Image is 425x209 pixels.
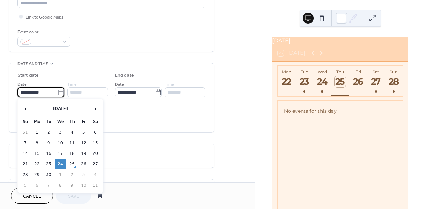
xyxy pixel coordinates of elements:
td: 27 [90,159,101,169]
td: 7 [43,181,54,190]
td: 18 [66,149,77,159]
span: › [90,102,100,115]
div: 24 [317,76,328,87]
th: Sa [90,117,101,127]
td: 20 [90,149,101,159]
th: Tu [43,117,54,127]
td: 1 [32,127,42,137]
div: Thu [333,69,347,74]
div: 27 [371,76,382,87]
td: 8 [32,138,42,148]
span: Date [115,81,124,88]
button: Sat27 [367,66,385,96]
div: 25 [335,76,346,87]
td: 1 [55,170,66,180]
td: 21 [20,159,31,169]
td: 3 [55,127,66,137]
td: 28 [20,170,31,180]
td: 29 [32,170,42,180]
span: ‹ [20,102,31,115]
td: 17 [55,149,66,159]
td: 25 [66,159,77,169]
button: Tue23 [295,66,313,96]
div: Sun [387,69,401,74]
div: No events for this day [279,103,402,119]
th: Mo [32,117,42,127]
div: Start date [17,72,39,79]
td: 24 [55,159,66,169]
button: Thu25 [331,66,349,96]
td: 16 [43,149,54,159]
td: 4 [90,170,101,180]
button: Mon22 [278,66,295,96]
button: Sun28 [385,66,403,96]
td: 14 [20,149,31,159]
td: 10 [55,138,66,148]
th: Th [66,117,77,127]
td: 2 [43,127,54,137]
div: End date [115,72,134,79]
td: 15 [32,149,42,159]
button: Wed24 [313,66,331,96]
div: Sat [369,69,383,74]
td: 8 [55,181,66,190]
div: Event color [17,28,69,36]
div: [DATE] [272,37,408,45]
td: 12 [78,138,89,148]
td: 6 [32,181,42,190]
div: 26 [352,76,364,87]
td: 19 [78,149,89,159]
td: 4 [66,127,77,137]
button: Cancel [11,188,53,204]
td: 13 [90,138,101,148]
td: 3 [78,170,89,180]
td: 10 [78,181,89,190]
th: [DATE] [32,101,89,116]
div: 23 [299,76,310,87]
span: Cancel [23,193,41,200]
th: Fr [78,117,89,127]
td: 5 [20,181,31,190]
td: 11 [66,138,77,148]
td: 31 [20,127,31,137]
button: Fri26 [349,66,367,96]
td: 7 [20,138,31,148]
div: 28 [388,76,400,87]
td: 26 [78,159,89,169]
div: 22 [281,76,292,87]
div: Tue [297,69,311,74]
th: Su [20,117,31,127]
td: 9 [43,138,54,148]
td: 30 [43,170,54,180]
span: Time [165,81,174,88]
span: Date and time [17,60,48,67]
td: 6 [90,127,101,137]
span: Link to Google Maps [26,14,63,21]
span: Time [67,81,77,88]
th: We [55,117,66,127]
td: 22 [32,159,42,169]
div: Wed [315,69,329,74]
span: Date [17,81,27,88]
td: 9 [66,181,77,190]
td: 11 [90,181,101,190]
td: 5 [78,127,89,137]
td: 2 [66,170,77,180]
td: 23 [43,159,54,169]
div: Mon [280,69,293,74]
div: Fri [351,69,365,74]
